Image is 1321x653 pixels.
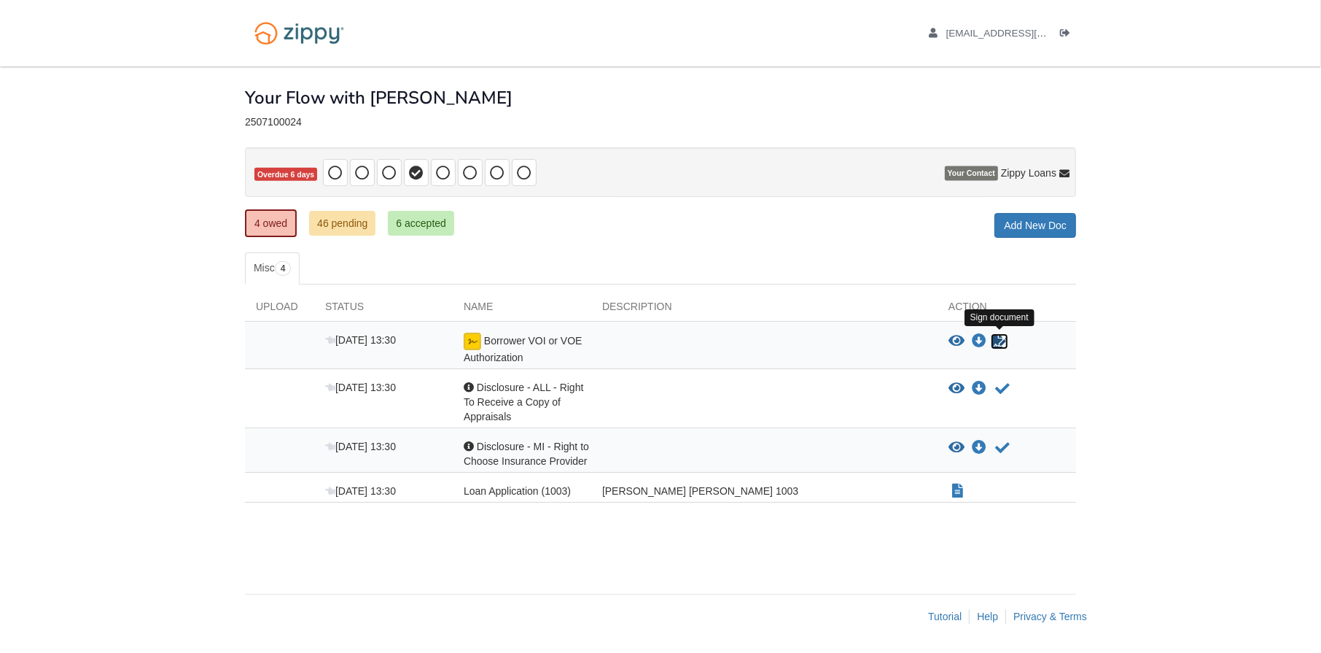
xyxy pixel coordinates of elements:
a: Log out [1060,28,1076,42]
span: kathysandel127@gmail.com [946,28,1113,39]
button: View Disclosure - ALL - Right To Receive a Copy of Appraisals [948,382,965,396]
span: Disclosure - ALL - Right To Receive a Copy of Appraisals [464,382,583,422]
span: [DATE] 13:30 [325,441,396,452]
a: edit profile [929,28,1113,42]
span: [DATE] 13:30 [325,382,396,393]
a: Download Disclosure - MI - Right to Choose Insurance Provider [972,442,986,454]
span: 4 [275,261,292,276]
a: Tutorial [928,611,962,622]
a: Sign Form [990,333,1009,350]
a: 46 pending [309,211,375,236]
span: Zippy Loans [1001,166,1056,181]
button: Acknowledge receipt of document [994,380,1011,398]
div: Action [938,299,1076,321]
div: Description [591,299,938,321]
span: Overdue 6 days [254,168,317,182]
button: View Borrower VOI or VOE Authorization [948,334,965,349]
h1: Your Flow with [PERSON_NAME] [245,88,513,107]
a: Help [977,611,998,622]
button: View Disclosure - MI - Right to Choose Insurance Provider [948,441,965,455]
span: Borrower VOI or VOE Authorization [464,335,582,363]
span: [DATE] 13:30 [325,334,396,346]
div: 2507100024 [245,116,1076,128]
img: Logo [245,15,354,52]
div: [PERSON_NAME] [PERSON_NAME] 1003 [591,484,938,498]
a: 6 accepted [388,211,454,236]
span: Loan Application (1003) [464,485,571,497]
div: Status [314,299,453,321]
a: Show Document [952,485,963,497]
div: Upload [245,299,314,321]
a: Download Borrower VOI or VOE Authorization [972,336,986,347]
span: Disclosure - MI - Right to Choose Insurance Provider [464,441,589,467]
div: Sign document [965,309,1034,326]
span: Your Contact [945,166,998,181]
span: [DATE] 13:30 [325,485,396,497]
div: Name [453,299,591,321]
a: Privacy & Terms [1013,611,1087,622]
a: 4 owed [245,209,297,237]
img: Ready for you to esign [464,333,481,350]
button: Acknowledge receipt of document [994,439,1011,457]
a: Download Disclosure - ALL - Right To Receive a Copy of Appraisals [972,383,986,395]
a: Misc [245,252,300,285]
a: Add New Doc [994,213,1076,238]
